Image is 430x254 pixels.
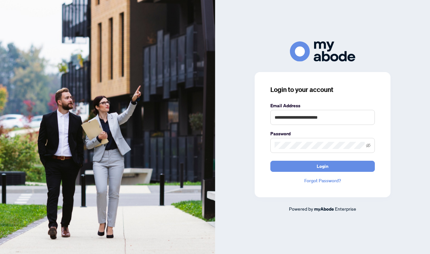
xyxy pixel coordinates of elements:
[290,41,355,61] img: ma-logo
[270,130,375,137] label: Password
[317,161,328,172] span: Login
[270,161,375,172] button: Login
[270,85,375,94] h3: Login to your account
[270,177,375,184] a: Forgot Password?
[314,205,334,213] a: myAbode
[270,102,375,109] label: Email Address
[366,143,371,148] span: eye-invisible
[289,206,313,212] span: Powered by
[335,206,356,212] span: Enterprise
